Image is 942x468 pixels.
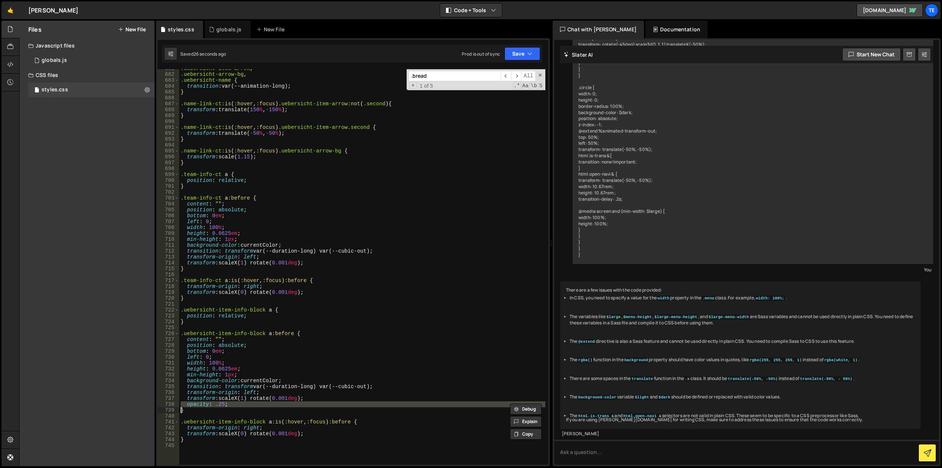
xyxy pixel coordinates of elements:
button: New File [118,27,146,32]
div: Javascript files [20,38,155,53]
div: 16160/43434.js [28,53,155,68]
div: 736 [157,390,179,395]
div: 702 [157,189,179,195]
div: 683 [157,77,179,83]
div: 725 [157,325,179,331]
div: 689 [157,113,179,119]
code: @extend [577,339,595,344]
div: 710 [157,236,179,242]
div: Documentation [645,21,708,38]
div: 708 [157,225,179,231]
div: 745 [157,443,179,448]
div: 704 [157,201,179,207]
div: 728 [157,342,179,348]
div: 721 [157,301,179,307]
div: 16160/43441.css [28,82,155,97]
span: Alt-Enter [521,71,536,81]
div: 688 [157,107,179,113]
button: Start new chat [842,48,901,61]
li: The directive is also a Sass feature and cannot be used directly in plain CSS. You need to compil... [570,338,915,345]
div: 741 [157,419,179,425]
code: $large-menu-width [708,314,750,320]
div: 738 [157,401,179,407]
div: 714 [157,260,179,266]
div: 718 [157,284,179,289]
div: 709 [157,231,179,236]
code: width [657,296,670,301]
div: 690 [157,119,179,124]
code: width: 100%; [755,296,785,301]
span: Whole Word Search [530,82,538,89]
code: $menu-height [623,314,653,320]
div: 742 [157,425,179,431]
div: 697 [157,160,179,166]
div: 723 [157,313,179,319]
div: 707 [157,219,179,225]
a: [DOMAIN_NAME] [857,4,923,17]
div: 685 [157,89,179,95]
code: rgba(255, 255, 255, 1) [749,358,803,363]
li: The and selectors are not valid in plain CSS. These seem to be specific to a CSS preprocessor lik... [570,413,915,419]
span: Search In Selection [538,82,543,89]
div: 687 [157,101,179,107]
button: Copy [510,429,542,440]
code: translate(-50%, -50%) [727,376,779,381]
div: 701 [157,183,179,189]
li: The variables like , , , and are Sass variables and cannot be used directly in plain CSS. You nee... [570,314,915,326]
div: globals.js [216,26,242,33]
div: 727 [157,337,179,342]
div: 729 [157,348,179,354]
div: 694 [157,142,179,148]
div: 698 [157,166,179,172]
code: $large [606,314,621,320]
div: 691 [157,124,179,130]
button: Code + Tools [440,4,502,17]
div: 731 [157,360,179,366]
code: background-color [577,395,617,400]
div: You [574,266,931,274]
div: 717 [157,278,179,284]
div: 686 [157,95,179,101]
code: background [624,358,649,363]
div: Chat with [PERSON_NAME] [553,21,644,38]
code: translate [631,376,654,381]
li: The variable and should be defined or replaced with valid color values. [570,394,915,400]
div: 722 [157,307,179,313]
code: $dark [658,395,671,400]
div: Prod is out of sync [462,51,500,57]
div: 715 [157,266,179,272]
a: Te [925,4,938,17]
div: [PERSON_NAME] [28,6,78,15]
div: 724 [157,319,179,325]
div: 703 [157,195,179,201]
div: New File [256,26,287,33]
div: 712 [157,248,179,254]
div: 716 [157,272,179,278]
div: 740 [157,413,179,419]
div: 700 [157,177,179,183]
div: CSS files [20,68,155,82]
div: 733 [157,372,179,378]
div: 737 [157,395,179,401]
span: ​ [511,71,521,81]
code: html.open-navi & [623,414,662,419]
div: 719 [157,289,179,295]
li: The function in the property should have color values in quotes, like instead of . [570,357,915,363]
div: 735 [157,384,179,390]
code: translate(-50%, - 50%) [799,376,853,381]
div: styles.css [42,87,68,93]
li: In CSS, you need to specify a value for the property in the class. For example, . [570,295,915,301]
div: 692 [157,130,179,136]
button: Debug [510,404,542,415]
div: 726 [157,331,179,337]
div: 713 [157,254,179,260]
div: 743 [157,431,179,437]
button: Explain [510,416,542,427]
code: $light [634,395,650,400]
div: 26 seconds ago [194,51,226,57]
a: 🤙 [1,1,20,19]
code: rgba(white, 1) [824,358,858,363]
div: 711 [157,242,179,248]
div: 744 [157,437,179,443]
div: 734 [157,378,179,384]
